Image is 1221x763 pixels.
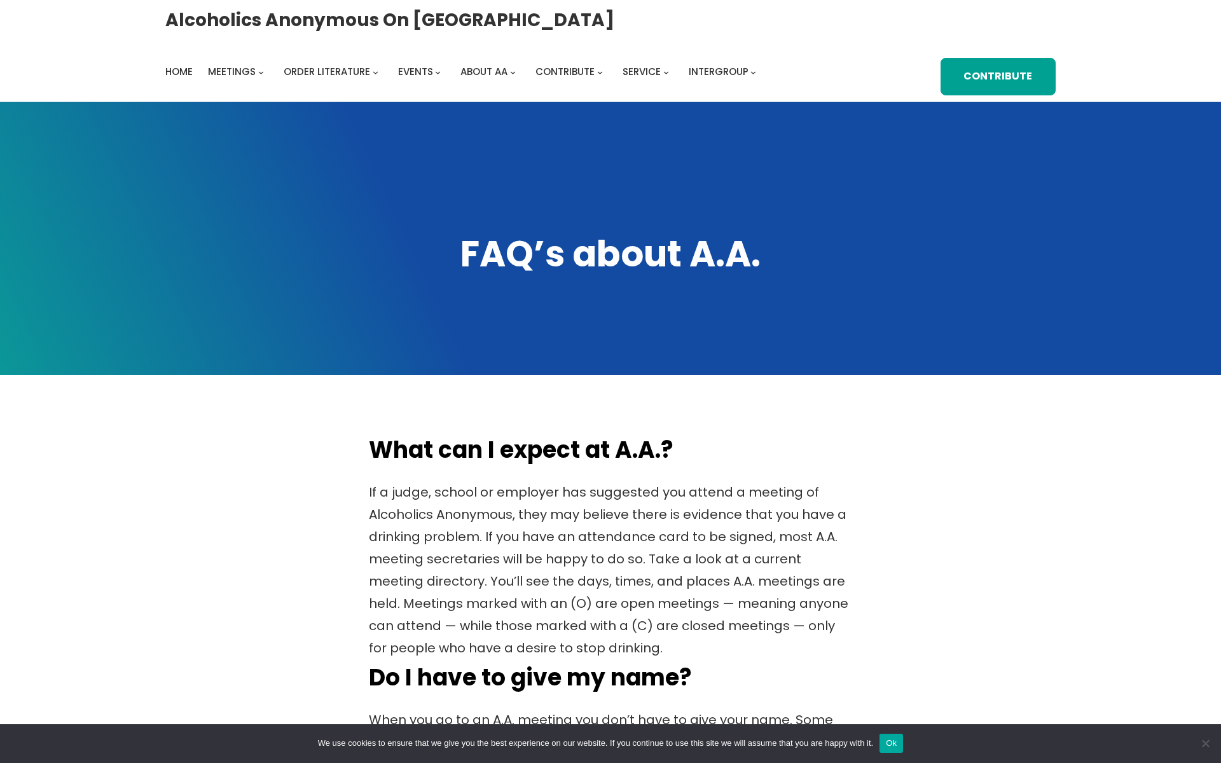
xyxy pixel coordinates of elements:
[165,63,193,81] a: Home
[258,69,264,75] button: Meetings submenu
[369,481,852,659] p: If a judge, school or employer has suggested you attend a meeting of Alcoholics Anonymous, they m...
[1199,737,1211,750] span: No
[460,63,507,81] a: About AA
[373,69,378,75] button: Order Literature submenu
[318,737,873,750] span: We use cookies to ensure that we give you the best experience on our website. If you continue to ...
[750,69,756,75] button: Intergroup submenu
[597,69,603,75] button: Contribute submenu
[284,65,370,78] span: Order Literature
[535,65,595,78] span: Contribute
[208,63,256,81] a: Meetings
[880,734,903,753] button: Ok
[510,69,516,75] button: About AA submenu
[623,65,661,78] span: Service
[689,65,748,78] span: Intergroup
[398,63,433,81] a: Events
[165,65,193,78] span: Home
[208,65,256,78] span: Meetings
[165,230,1056,278] h1: FAQ’s about A.A.
[460,65,507,78] span: About AA
[165,4,614,36] a: Alcoholics Anonymous on [GEOGRAPHIC_DATA]
[941,58,1056,95] a: Contribute
[689,63,748,81] a: Intergroup
[623,63,661,81] a: Service
[369,435,852,466] h3: What can I expect at A.A.?
[165,63,761,81] nav: Intergroup
[435,69,441,75] button: Events submenu
[398,65,433,78] span: Events
[663,69,669,75] button: Service submenu
[369,663,852,694] h3: Do I have to give my name?
[535,63,595,81] a: Contribute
